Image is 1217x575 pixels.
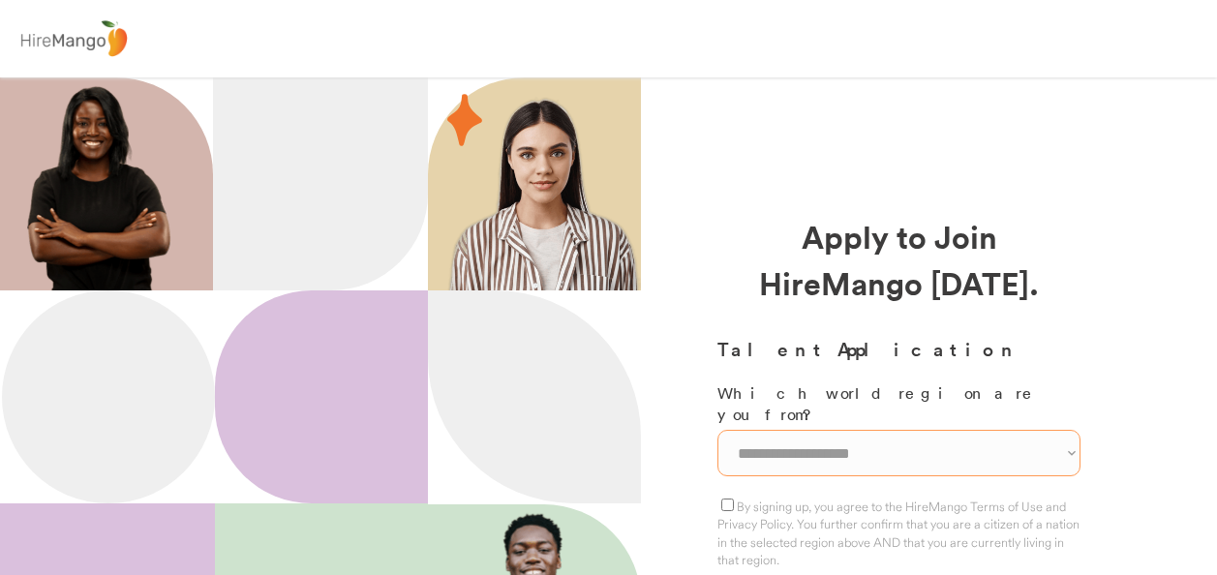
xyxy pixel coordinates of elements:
div: Apply to Join HireMango [DATE]. [717,213,1080,306]
img: logo%20-%20hiremango%20gray.png [15,16,133,62]
div: Which world region are you from? [717,382,1080,426]
img: 200x220.png [4,77,193,290]
img: 29 [447,94,482,146]
img: Ellipse%2012 [2,290,215,503]
h3: Talent Application [717,335,1080,363]
label: By signing up, you agree to the HireMango Terms of Use and Privacy Policy. You further confirm th... [717,499,1080,567]
img: hispanic%20woman.png [447,97,641,290]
